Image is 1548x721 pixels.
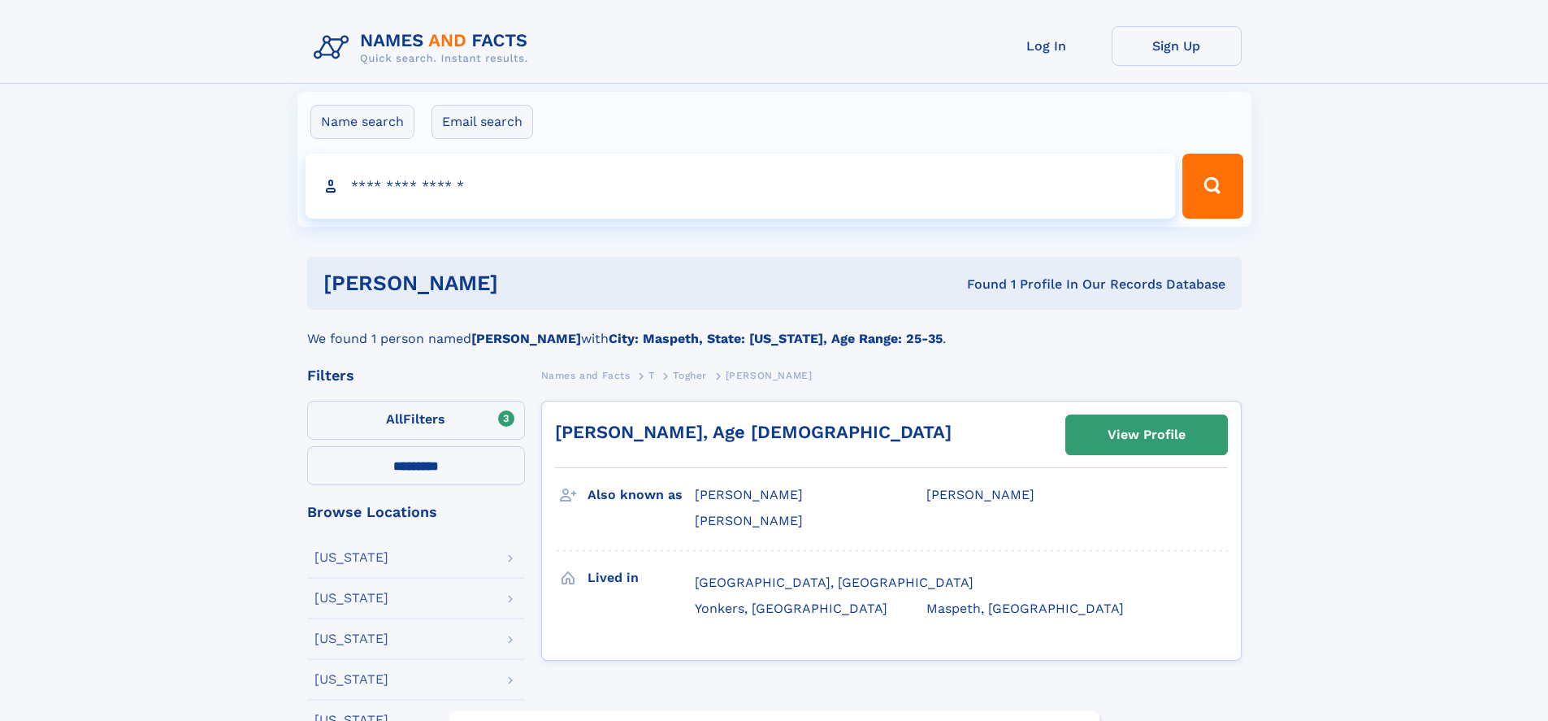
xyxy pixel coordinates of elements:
[1182,154,1242,219] button: Search Button
[673,370,707,381] span: Togher
[310,105,414,139] label: Name search
[648,365,655,385] a: T
[648,370,655,381] span: T
[541,365,631,385] a: Names and Facts
[555,422,952,442] a: [PERSON_NAME], Age [DEMOGRAPHIC_DATA]
[588,481,695,509] h3: Also known as
[732,276,1225,293] div: Found 1 Profile In Our Records Database
[926,601,1124,616] span: Maspeth, [GEOGRAPHIC_DATA]
[471,331,581,346] b: [PERSON_NAME]
[726,370,813,381] span: [PERSON_NAME]
[314,551,388,564] div: [US_STATE]
[588,564,695,592] h3: Lived in
[673,365,707,385] a: Togher
[431,105,533,139] label: Email search
[386,411,403,427] span: All
[307,401,525,440] label: Filters
[307,505,525,519] div: Browse Locations
[314,673,388,686] div: [US_STATE]
[609,331,943,346] b: City: Maspeth, State: [US_STATE], Age Range: 25-35
[982,26,1112,66] a: Log In
[1066,415,1227,454] a: View Profile
[314,592,388,605] div: [US_STATE]
[926,487,1034,502] span: [PERSON_NAME]
[323,273,733,293] h1: [PERSON_NAME]
[307,26,541,70] img: Logo Names and Facts
[307,310,1242,349] div: We found 1 person named with .
[1112,26,1242,66] a: Sign Up
[695,513,803,528] span: [PERSON_NAME]
[695,487,803,502] span: [PERSON_NAME]
[307,368,525,383] div: Filters
[695,575,973,590] span: [GEOGRAPHIC_DATA], [GEOGRAPHIC_DATA]
[1108,416,1186,454] div: View Profile
[695,601,887,616] span: Yonkers, [GEOGRAPHIC_DATA]
[314,632,388,645] div: [US_STATE]
[306,154,1176,219] input: search input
